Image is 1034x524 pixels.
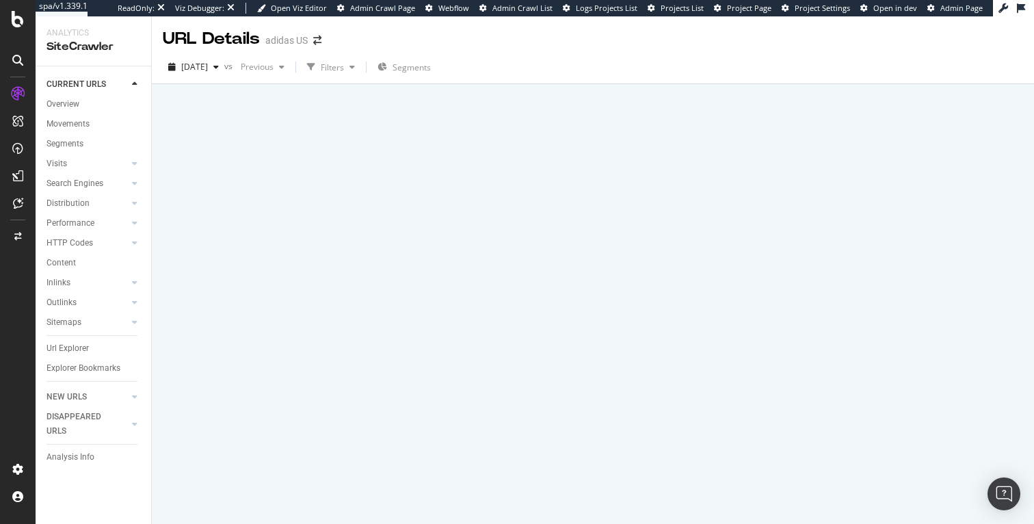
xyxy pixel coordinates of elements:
a: NEW URLS [47,390,128,404]
a: Projects List [648,3,704,14]
span: vs [224,60,235,72]
a: Inlinks [47,276,128,290]
a: Overview [47,97,142,112]
div: Viz Debugger: [175,3,224,14]
span: Segments [393,62,431,73]
div: Url Explorer [47,341,89,356]
div: CURRENT URLS [47,77,106,92]
a: Webflow [425,3,469,14]
a: Distribution [47,196,128,211]
button: Segments [372,56,436,78]
div: Inlinks [47,276,70,290]
div: Content [47,256,76,270]
div: adidas US [265,34,308,47]
div: DISAPPEARED URLS [47,410,116,438]
a: Performance [47,216,128,231]
div: Visits [47,157,67,171]
a: Explorer Bookmarks [47,361,142,376]
a: Project Page [714,3,771,14]
div: Analytics [47,27,140,39]
div: Analysis Info [47,450,94,464]
span: Admin Crawl List [492,3,553,13]
a: Content [47,256,142,270]
button: Previous [235,56,290,78]
a: Url Explorer [47,341,142,356]
a: Outlinks [47,296,128,310]
a: Segments [47,137,142,151]
span: Project Settings [795,3,850,13]
button: Filters [302,56,360,78]
div: Filters [321,62,344,73]
span: Previous [235,61,274,73]
div: NEW URLS [47,390,87,404]
a: Admin Crawl Page [337,3,415,14]
a: Admin Crawl List [479,3,553,14]
div: ReadOnly: [118,3,155,14]
div: Outlinks [47,296,77,310]
a: Movements [47,117,142,131]
span: Open Viz Editor [271,3,327,13]
a: Visits [47,157,128,171]
a: Sitemaps [47,315,128,330]
a: Open in dev [860,3,917,14]
span: Projects List [661,3,704,13]
div: URL Details [163,27,260,51]
span: 2025 Oct. 1st [181,61,208,73]
a: CURRENT URLS [47,77,128,92]
span: Admin Crawl Page [350,3,415,13]
div: SiteCrawler [47,39,140,55]
a: DISAPPEARED URLS [47,410,128,438]
div: Distribution [47,196,90,211]
div: Movements [47,117,90,131]
a: Open Viz Editor [257,3,327,14]
div: Search Engines [47,176,103,191]
span: Project Page [727,3,771,13]
span: Admin Page [940,3,983,13]
span: Webflow [438,3,469,13]
div: Performance [47,216,94,231]
a: HTTP Codes [47,236,128,250]
div: Overview [47,97,79,112]
div: Open Intercom Messenger [987,477,1020,510]
button: [DATE] [163,56,224,78]
div: Sitemaps [47,315,81,330]
a: Search Engines [47,176,128,191]
a: Project Settings [782,3,850,14]
div: Explorer Bookmarks [47,361,120,376]
span: Open in dev [873,3,917,13]
a: Admin Page [927,3,983,14]
span: Logs Projects List [576,3,637,13]
div: HTTP Codes [47,236,93,250]
div: arrow-right-arrow-left [313,36,321,45]
div: Segments [47,137,83,151]
a: Logs Projects List [563,3,637,14]
a: Analysis Info [47,450,142,464]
